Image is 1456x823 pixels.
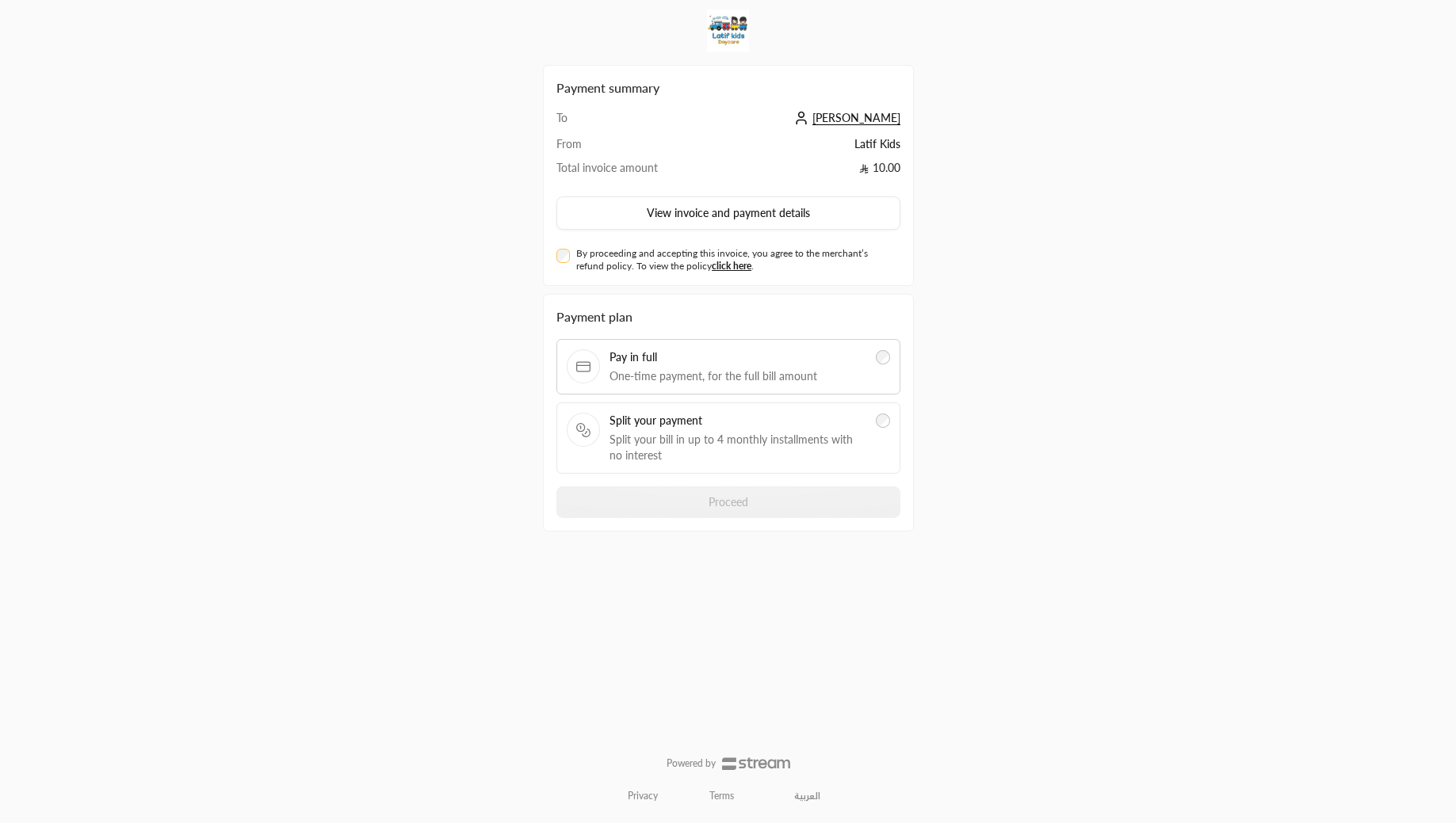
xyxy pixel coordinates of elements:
[876,413,890,428] input: Split your paymentSplit your bill in up to 4 monthly installments with no interest
[707,10,748,52] img: Company Logo
[556,110,721,136] td: To
[812,111,900,125] span: [PERSON_NAME]
[790,111,900,124] a: [PERSON_NAME]
[610,432,866,463] span: Split your bill in up to 4 monthly installments with no interest
[721,160,900,184] td: 10.00
[667,757,716,770] p: Powered by
[556,196,900,230] button: View invoice and payment details
[556,78,900,97] h2: Payment summary
[712,260,751,272] a: click here
[610,368,866,384] span: One-time payment, for the full bill amount
[721,136,900,160] td: Latif Kids
[876,350,890,364] input: Pay in fullOne-time payment, for the full bill amount
[628,790,658,802] a: Privacy
[610,349,866,365] span: Pay in full
[576,247,893,272] label: By proceeding and accepting this invoice, you agree to the merchant’s refund policy. To view the ...
[556,136,721,160] td: From
[610,413,866,429] span: Split your payment
[556,160,721,184] td: Total invoice amount
[785,782,829,810] a: العربية
[556,307,900,326] div: Payment plan
[709,790,734,802] a: Terms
